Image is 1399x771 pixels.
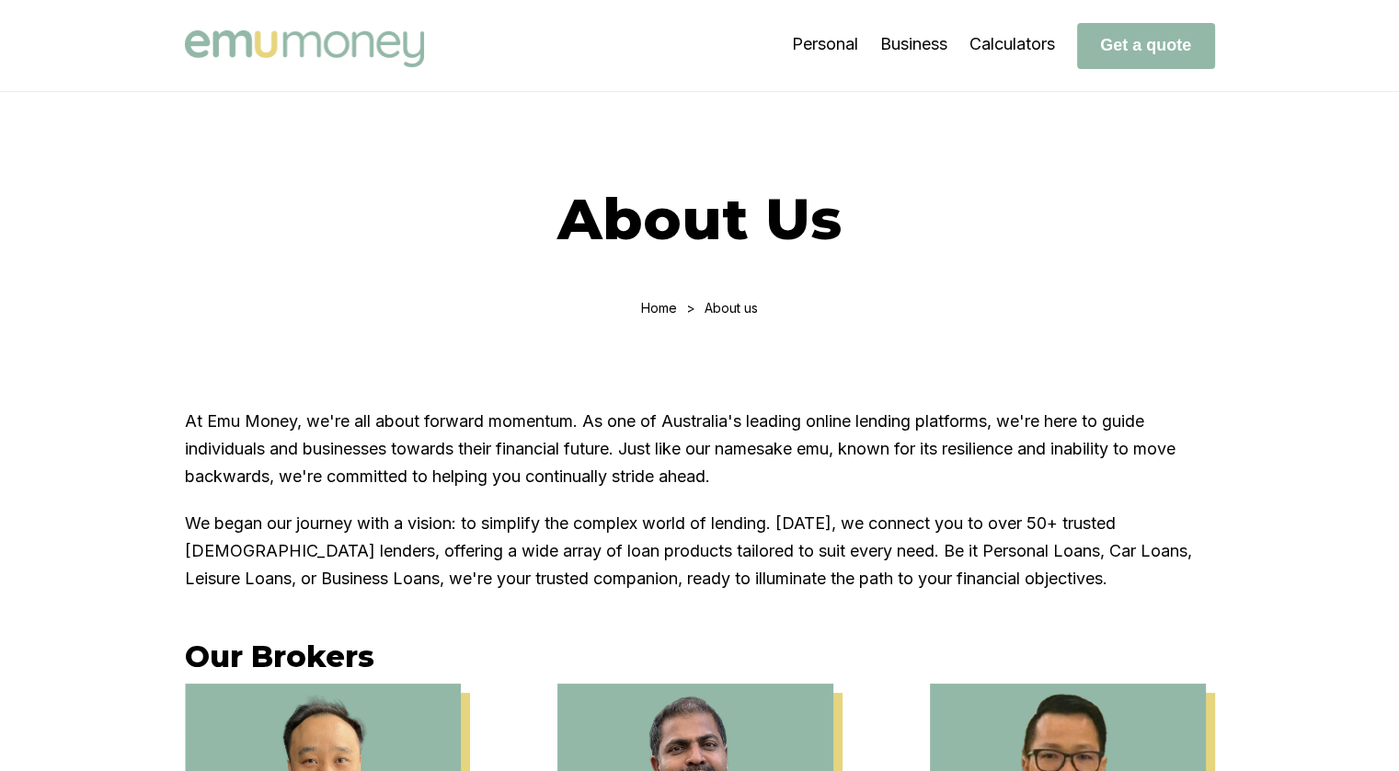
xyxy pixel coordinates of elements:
[1077,23,1215,69] button: Get a quote
[185,408,1215,490] p: At Emu Money, we're all about forward momentum. As one of Australia's leading online lending plat...
[185,30,424,67] img: Emu Money logo
[185,510,1215,593] p: We began our journey with a vision: to simplify the complex world of lending. [DATE], we connect ...
[705,300,758,316] div: About us
[641,300,677,316] a: Home
[185,639,1215,674] h3: Our Brokers
[1077,35,1215,54] a: Get a quote
[185,184,1215,254] h1: About Us
[686,300,695,316] div: >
